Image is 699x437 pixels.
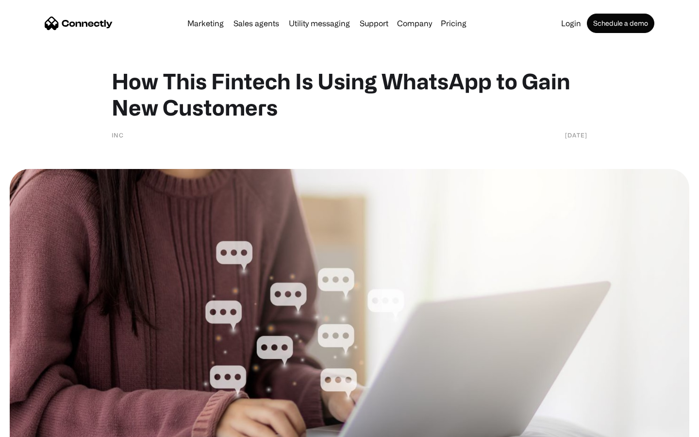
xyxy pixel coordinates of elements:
[230,19,283,27] a: Sales agents
[10,420,58,434] aside: Language selected: English
[285,19,354,27] a: Utility messaging
[397,17,432,30] div: Company
[19,420,58,434] ul: Language list
[356,19,392,27] a: Support
[437,19,470,27] a: Pricing
[557,19,585,27] a: Login
[45,16,113,31] a: home
[112,68,587,120] h1: How This Fintech Is Using WhatsApp to Gain New Customers
[112,130,124,140] div: INC
[394,17,435,30] div: Company
[587,14,654,33] a: Schedule a demo
[183,19,228,27] a: Marketing
[565,130,587,140] div: [DATE]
